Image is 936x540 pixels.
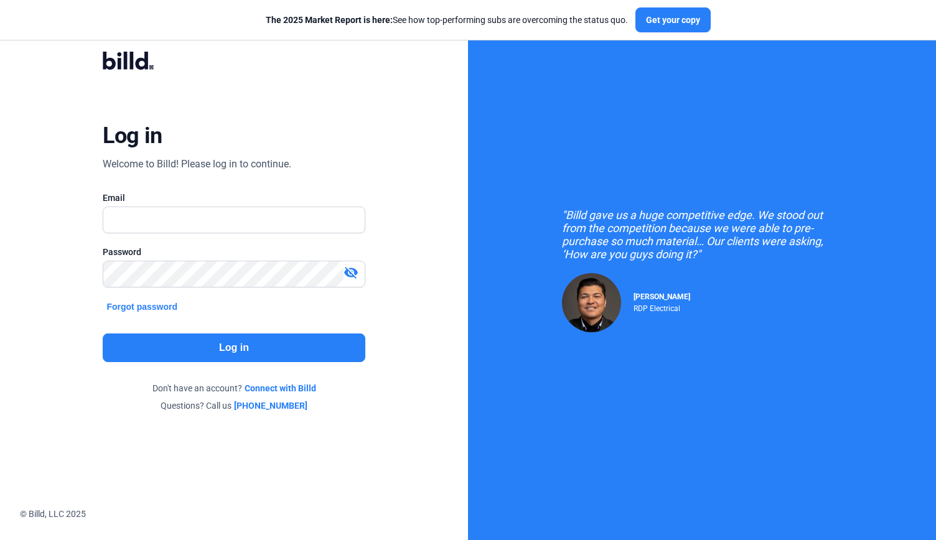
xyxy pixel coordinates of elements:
[234,399,307,412] a: [PHONE_NUMBER]
[266,14,628,26] div: See how top-performing subs are overcoming the status quo.
[562,208,842,261] div: "Billd gave us a huge competitive edge. We stood out from the competition because we were able to...
[103,333,365,362] button: Log in
[103,192,365,204] div: Email
[634,301,690,313] div: RDP Electrical
[344,265,358,280] mat-icon: visibility_off
[103,399,365,412] div: Questions? Call us
[245,382,316,394] a: Connect with Billd
[103,300,181,314] button: Forgot password
[103,122,162,149] div: Log in
[266,15,393,25] span: The 2025 Market Report is here:
[103,382,365,394] div: Don't have an account?
[103,157,291,172] div: Welcome to Billd! Please log in to continue.
[562,273,621,332] img: Raul Pacheco
[635,7,711,32] button: Get your copy
[103,246,365,258] div: Password
[634,292,690,301] span: [PERSON_NAME]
